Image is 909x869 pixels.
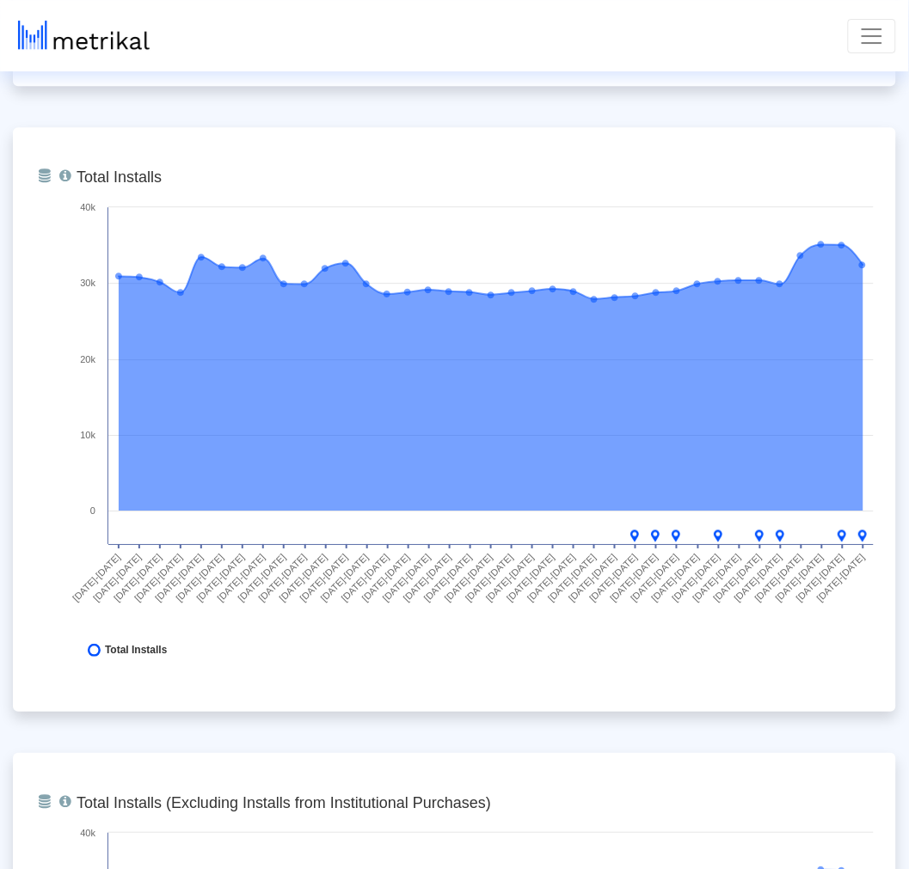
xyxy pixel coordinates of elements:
text: [DATE]-[DATE] [153,552,205,603]
text: [DATE]-[DATE] [381,552,433,603]
text: [DATE]-[DATE] [236,552,287,603]
text: [DATE]-[DATE] [505,552,556,603]
tspan: Total Installs [77,168,162,186]
text: 10k [80,430,95,440]
text: [DATE]-[DATE] [464,552,515,603]
text: [DATE]-[DATE] [587,552,639,603]
text: [DATE]-[DATE] [174,552,225,603]
text: [DATE]-[DATE] [340,552,391,603]
text: [DATE]-[DATE] [774,552,826,603]
text: 20k [80,354,95,364]
text: 40k [80,202,95,212]
text: [DATE]-[DATE] [443,552,494,603]
text: [DATE]-[DATE] [112,552,163,603]
img: metrical-logo-light.png [18,21,150,50]
text: [DATE]-[DATE] [567,552,618,603]
text: [DATE]-[DATE] [215,552,267,603]
span: Total Installs [105,644,167,657]
text: [DATE]-[DATE] [298,552,350,603]
text: [DATE]-[DATE] [649,552,701,603]
text: [DATE]-[DATE] [278,552,329,603]
text: [DATE]-[DATE] [795,552,846,603]
text: [DATE]-[DATE] [629,552,680,603]
tspan: Total Installs (Excluding Installs from Institutional Purchases) [77,794,491,811]
text: [DATE]-[DATE] [132,552,184,603]
text: [DATE]-[DATE] [753,552,805,603]
text: [DATE]-[DATE] [525,552,577,603]
text: [DATE]-[DATE] [712,552,764,603]
text: [DATE]-[DATE] [691,552,743,603]
text: [DATE]-[DATE] [360,552,412,603]
text: 30k [80,278,95,288]
text: [DATE]-[DATE] [546,552,598,603]
text: [DATE]-[DATE] [194,552,246,603]
text: [DATE]-[DATE] [256,552,308,603]
text: [DATE]-[DATE] [671,552,722,603]
text: 40k [80,828,95,838]
text: [DATE]-[DATE] [402,552,453,603]
text: [DATE]-[DATE] [71,552,122,603]
text: 0 [90,505,95,516]
text: [DATE]-[DATE] [319,552,371,603]
text: [DATE]-[DATE] [608,552,660,603]
text: [DATE]-[DATE] [422,552,474,603]
text: [DATE]-[DATE] [733,552,784,603]
text: [DATE]-[DATE] [815,552,867,603]
text: [DATE]-[DATE] [484,552,536,603]
text: [DATE]-[DATE] [91,552,143,603]
button: Toggle navigation [848,19,896,53]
